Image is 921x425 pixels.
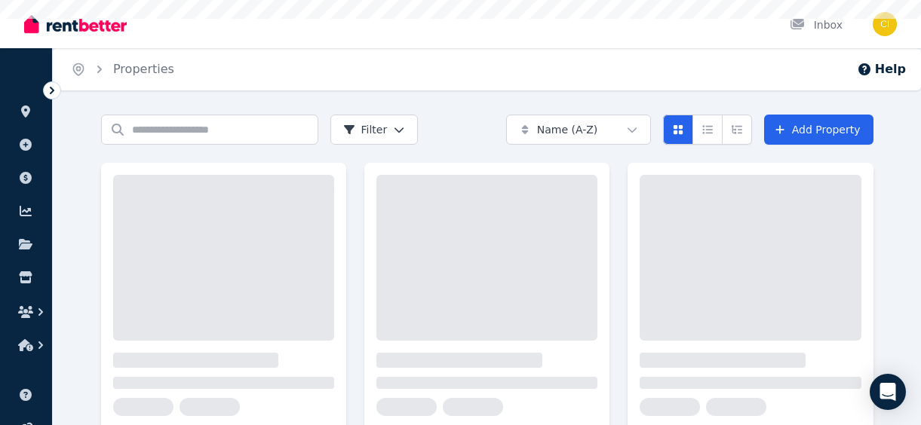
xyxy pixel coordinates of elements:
button: Filter [330,115,419,145]
button: Compact list view [692,115,723,145]
div: View options [663,115,752,145]
button: Help [857,60,906,78]
div: Inbox [790,17,843,32]
a: Properties [113,62,174,76]
img: Christopher Isaac [873,12,897,36]
a: Add Property [764,115,873,145]
button: Expanded list view [722,115,752,145]
span: Filter [343,122,388,137]
div: Open Intercom Messenger [870,374,906,410]
img: RentBetter [24,13,127,35]
button: Name (A-Z) [506,115,651,145]
nav: Breadcrumb [53,48,192,90]
span: Name (A-Z) [537,122,598,137]
button: Card view [663,115,693,145]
